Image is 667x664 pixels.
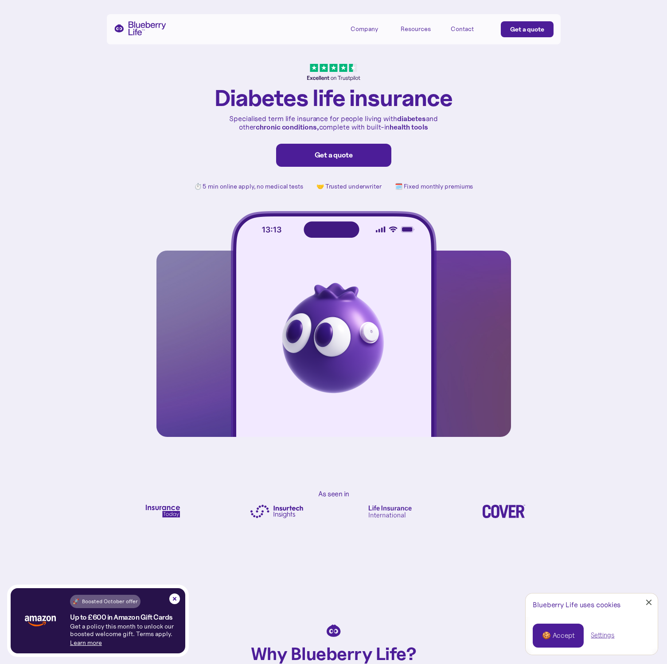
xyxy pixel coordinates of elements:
div: 5 of 8 [107,505,220,518]
div: Company [351,25,378,33]
a: Learn more [70,639,102,647]
a: Settings [591,631,614,640]
div: Get a quote [510,25,544,34]
h2: As seen in [318,490,349,498]
h1: Diabetes life insurance [215,86,452,110]
a: home [114,21,166,35]
div: Company [351,21,390,36]
a: Get a quote [276,144,391,167]
strong: chronic conditions, [256,122,319,131]
a: Get a quote [501,21,554,37]
div: Contact [451,25,474,33]
p: Specialised term life insurance for people living with and other complete with built-in [227,114,440,131]
p: Get a policy this month to unlock our boosted welcome gift. Terms apply. [70,623,185,638]
div: 🚀 Boosted October offer [73,597,138,606]
div: 8 of 8 [447,505,561,518]
div: Resources [401,25,431,33]
div: 6 of 8 [220,505,334,518]
div: Close Cookie Popup [649,602,649,603]
a: 🍪 Accept [533,624,584,648]
a: Contact [451,21,491,36]
div: 7 of 8 [334,505,447,518]
div: carousel [107,505,561,518]
p: ⏱️ 5 min online apply, no medical tests [194,183,303,190]
p: 🤝 Trusted underwriter [316,183,382,190]
a: Close Cookie Popup [640,593,658,611]
strong: diabetes [397,114,426,123]
p: 🗓️ Fixed monthly premiums [395,183,473,190]
h2: Why Blueberry Life ? [251,644,417,663]
div: Get a quote [285,151,382,160]
div: 🍪 Accept [542,631,574,640]
strong: health tools [390,122,428,131]
div: Blueberry Life uses cookies [533,601,651,609]
div: Resources [401,21,441,36]
h4: Up to £600 in Amazon Gift Cards [70,613,173,621]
